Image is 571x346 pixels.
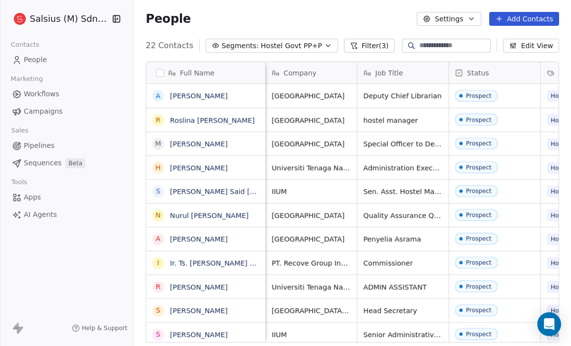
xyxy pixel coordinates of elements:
div: Prospect [466,283,492,290]
a: Apps [8,189,125,206]
span: Workflows [24,89,59,99]
div: Prospect [466,307,492,314]
span: PT. Recove Group Indonesia [272,258,351,268]
div: R [156,281,161,292]
span: Beta [65,158,85,168]
span: Commissioner [363,258,443,268]
a: Ir. Ts. [PERSON_NAME] Bahasa MBA,PMP®,CEng,ACPE [170,259,357,267]
a: AI Agents [8,207,125,223]
span: Campaigns [24,106,62,117]
div: Status [449,62,540,83]
div: H [156,162,161,173]
img: logo%20salsius.png [14,13,26,25]
a: Campaigns [8,103,125,120]
div: R [156,115,161,125]
span: IIUM [272,330,351,340]
a: SequencesBeta [8,155,125,171]
span: Full Name [180,68,215,78]
div: Full Name [146,62,265,83]
a: Help & Support [72,324,127,332]
div: S [156,186,161,197]
div: Prospect [466,116,492,123]
span: Segments: [222,41,259,51]
span: Contacts [6,37,44,52]
div: Prospect [466,259,492,266]
span: Sequences [24,158,61,168]
span: hostel manager [363,115,443,125]
a: [PERSON_NAME] [170,331,228,339]
div: Prospect [466,164,492,171]
span: Deputy Chief Librarian [363,91,443,101]
span: Status [467,68,489,78]
div: S [156,329,161,340]
span: Quality Assurance Quality Control Manager [363,210,443,220]
span: Senior Administrative Officer [363,330,443,340]
a: [PERSON_NAME] [170,307,228,315]
span: Sales [7,123,33,138]
div: Prospect [466,92,492,99]
span: Head Secretary [363,306,443,316]
span: [GEOGRAPHIC_DATA] [272,91,351,101]
button: Filter(3) [344,39,395,53]
span: Universiti Tenaga Nasional [272,282,351,292]
a: [PERSON_NAME] [170,140,228,148]
span: [GEOGRAPHIC_DATA] [272,234,351,244]
button: Edit View [503,39,559,53]
a: Workflows [8,86,125,102]
a: [PERSON_NAME] Said [PERSON_NAME] [170,188,305,196]
div: Open Intercom Messenger [537,312,561,336]
div: A [156,234,161,244]
span: ADMIN ASSISTANT [363,282,443,292]
div: Prospect [466,235,492,242]
div: Job Title [357,62,449,83]
span: Penyelia Asrama [363,234,443,244]
span: Administration Executive [363,163,443,173]
a: Pipelines [8,138,125,154]
a: People [8,52,125,68]
span: Universiti Tenaga Nasional [272,163,351,173]
div: Prospect [466,331,492,338]
span: [GEOGRAPHIC_DATA] (UNIMAS) [272,306,351,316]
div: I [157,258,159,268]
span: People [24,55,47,65]
span: Salsius (M) Sdn Bhd [30,12,110,25]
div: grid [146,84,266,343]
span: AI Agents [24,209,57,220]
span: Help & Support [82,324,127,332]
div: N [156,210,161,220]
div: S [156,305,161,316]
a: Nurul [PERSON_NAME] [170,211,249,219]
a: Roslina [PERSON_NAME] [170,116,255,124]
span: Sen. Asst. Hostel Manager [363,187,443,197]
div: Company [266,62,357,83]
button: Add Contacts [489,12,559,26]
div: Prospect [466,211,492,218]
span: IIUM [272,187,351,197]
span: Company [284,68,317,78]
button: Settings [417,12,481,26]
span: [GEOGRAPHIC_DATA] [272,139,351,149]
span: People [146,11,191,26]
div: Prospect [466,140,492,147]
a: [PERSON_NAME] [170,235,228,243]
span: Special Officer to Deputy Vice-Chancellor (Academic & International) [363,139,443,149]
span: Pipelines [24,140,55,151]
div: A [156,91,161,101]
span: 22 Contacts [146,40,193,52]
span: Hostel Govt PP+P [261,41,322,51]
a: [PERSON_NAME] [170,92,228,100]
span: Marketing [6,71,47,86]
div: M [155,138,161,149]
span: [GEOGRAPHIC_DATA] [272,115,351,125]
button: Salsius (M) Sdn Bhd [12,10,106,27]
a: [PERSON_NAME] [170,283,228,291]
span: Job Title [375,68,403,78]
span: [GEOGRAPHIC_DATA] [272,210,351,220]
span: Tools [7,175,31,190]
div: Prospect [466,188,492,195]
span: Apps [24,192,41,203]
a: [PERSON_NAME] [170,164,228,172]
